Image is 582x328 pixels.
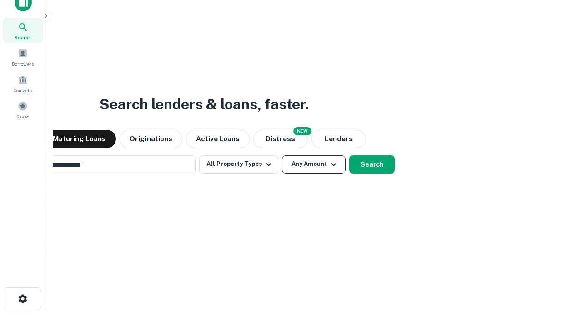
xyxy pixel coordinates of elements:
[293,127,311,135] div: NEW
[12,60,34,67] span: Borrowers
[14,87,32,94] span: Contacts
[349,155,395,174] button: Search
[282,155,346,174] button: Any Amount
[3,71,43,96] a: Contacts
[537,255,582,299] iframe: Chat Widget
[15,34,31,41] span: Search
[199,155,278,174] button: All Property Types
[3,45,43,69] a: Borrowers
[16,113,30,120] span: Saved
[120,130,182,148] button: Originations
[311,130,366,148] button: Lenders
[3,18,43,43] a: Search
[43,130,116,148] button: Maturing Loans
[100,93,309,115] h3: Search lenders & loans, faster.
[253,130,308,148] button: Search distressed loans with lien and other non-mortgage details.
[186,130,250,148] button: Active Loans
[3,97,43,122] a: Saved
